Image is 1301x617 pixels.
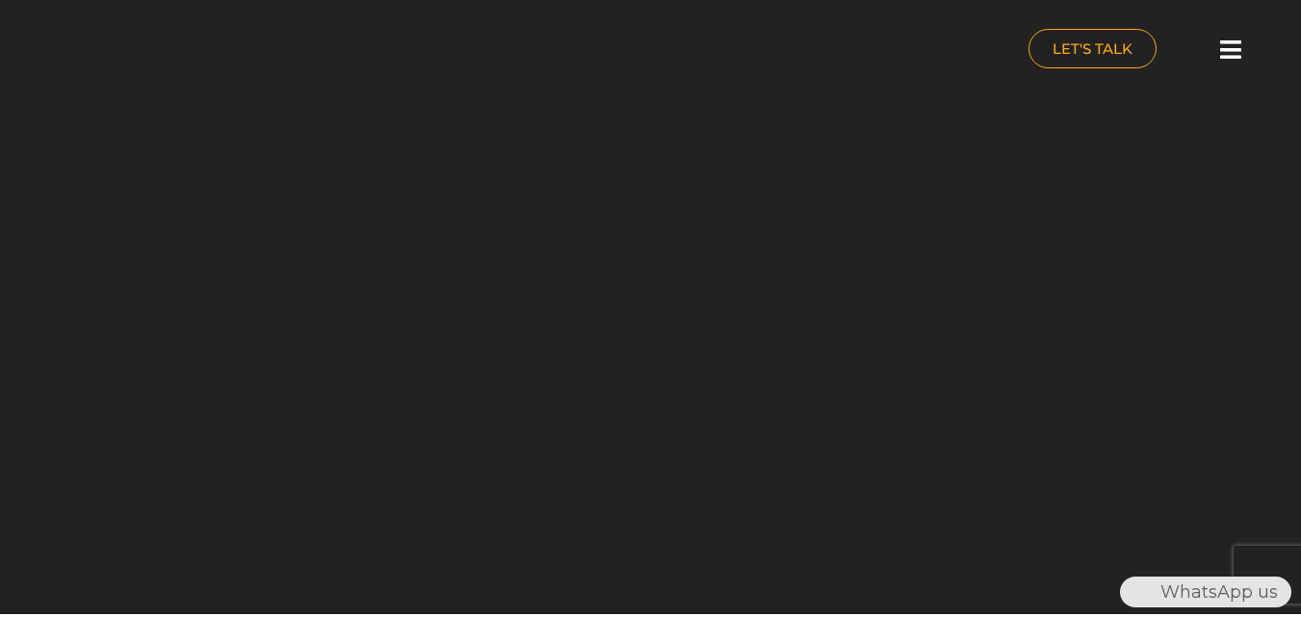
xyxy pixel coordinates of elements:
a: WhatsAppWhatsApp us [1120,581,1291,603]
img: WhatsApp [1122,577,1153,607]
img: nuance-qatar_logo [10,10,171,93]
div: WhatsApp us [1120,577,1291,607]
a: LET'S TALK [1028,29,1157,68]
span: LET'S TALK [1053,41,1132,56]
a: nuance-qatar_logo [10,10,641,93]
